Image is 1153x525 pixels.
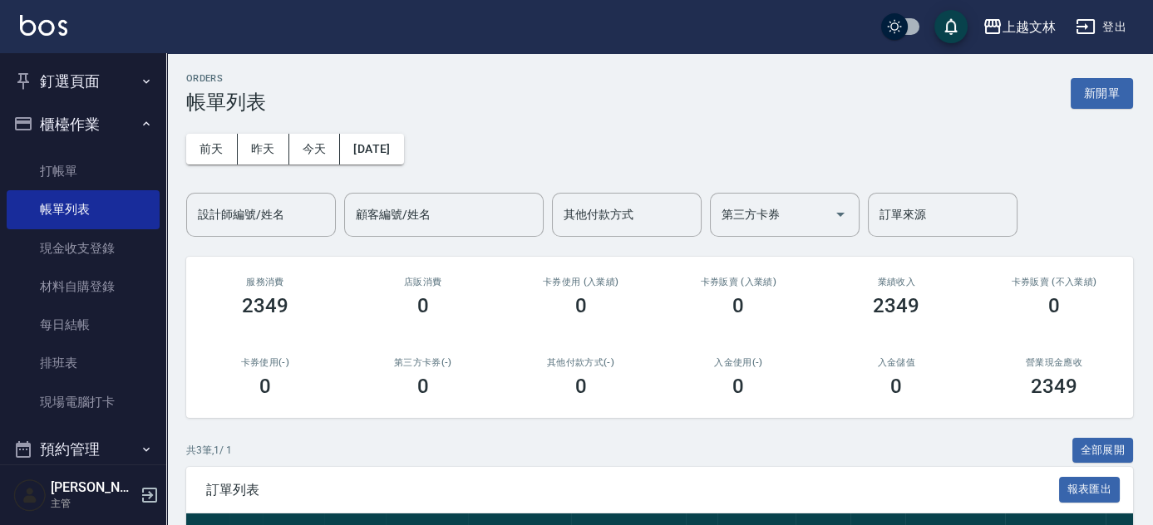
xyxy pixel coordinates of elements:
h2: 營業現金應收 [995,357,1113,368]
h3: 0 [1048,294,1060,317]
h3: 0 [890,375,902,398]
a: 材料自購登錄 [7,267,160,306]
a: 打帳單 [7,152,160,190]
h3: 2349 [1031,375,1077,398]
span: 訂單列表 [206,482,1059,498]
h2: 入金儲值 [837,357,955,368]
h3: 0 [417,294,429,317]
h2: 卡券使用(-) [206,357,324,368]
h3: 0 [259,375,271,398]
a: 排班表 [7,344,160,382]
button: 登出 [1069,12,1133,42]
button: 昨天 [238,134,289,164]
h3: 服務消費 [206,277,324,287]
h3: 帳單列表 [186,91,266,114]
h2: 入金使用(-) [679,357,797,368]
a: 報表匯出 [1059,481,1121,497]
h2: ORDERS [186,73,266,84]
p: 主管 [51,496,136,511]
button: [DATE] [340,134,403,164]
img: Logo [20,15,67,36]
button: save [934,10,968,43]
h5: [PERSON_NAME] [51,479,136,496]
button: 櫃檯作業 [7,103,160,146]
h2: 店販消費 [364,277,482,287]
button: 報表匯出 [1059,477,1121,503]
h3: 2349 [242,294,288,317]
p: 共 3 筆, 1 / 1 [186,443,232,458]
h3: 0 [575,375,587,398]
h2: 其他付款方式(-) [522,357,640,368]
h3: 0 [732,294,744,317]
div: 上越文林 [1003,17,1056,37]
button: 新開單 [1071,78,1133,109]
button: Open [827,201,854,228]
h3: 0 [575,294,587,317]
h2: 業績收入 [837,277,955,287]
button: 釘選頁面 [7,60,160,103]
h2: 卡券使用 (入業績) [522,277,640,287]
button: 上越文林 [976,10,1062,44]
a: 每日結帳 [7,306,160,344]
h3: 2349 [873,294,919,317]
button: 前天 [186,134,238,164]
h2: 卡券販賣 (入業績) [679,277,797,287]
a: 現場電腦打卡 [7,383,160,421]
button: 今天 [289,134,341,164]
h2: 第三方卡券(-) [364,357,482,368]
h3: 0 [417,375,429,398]
a: 帳單列表 [7,190,160,228]
button: 全部展開 [1072,438,1134,464]
h2: 卡券販賣 (不入業績) [995,277,1113,287]
a: 現金收支登錄 [7,229,160,267]
img: Person [13,478,47,512]
h3: 0 [732,375,744,398]
a: 新開單 [1071,85,1133,101]
button: 預約管理 [7,428,160,471]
